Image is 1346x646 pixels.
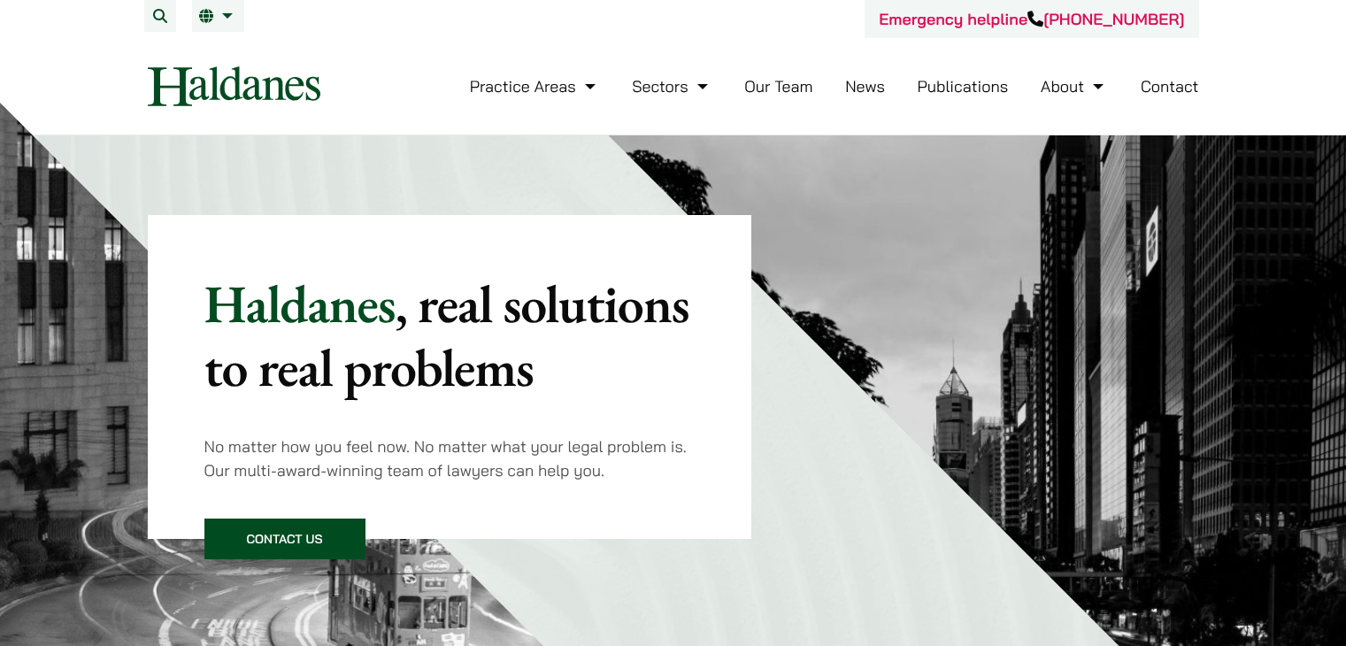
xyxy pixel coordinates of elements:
[632,76,711,96] a: Sectors
[845,76,885,96] a: News
[199,9,237,23] a: EN
[148,66,320,106] img: Logo of Haldanes
[1141,76,1199,96] a: Contact
[879,9,1184,29] a: Emergency helpline[PHONE_NUMBER]
[204,272,696,399] p: Haldanes
[1041,76,1108,96] a: About
[204,269,689,402] mark: , real solutions to real problems
[470,76,600,96] a: Practice Areas
[918,76,1009,96] a: Publications
[204,435,696,482] p: No matter how you feel now. No matter what your legal problem is. Our multi-award-winning team of...
[204,519,365,559] a: Contact Us
[744,76,812,96] a: Our Team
